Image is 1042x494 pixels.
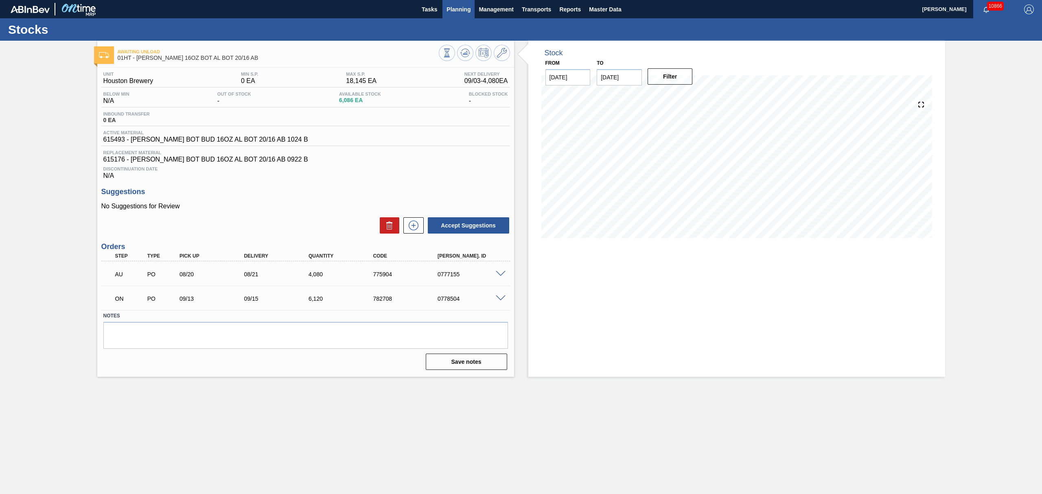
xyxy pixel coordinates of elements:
[101,188,510,196] h3: Suggestions
[242,295,315,302] div: 09/15/2025
[118,49,439,54] span: Awaiting Unload
[371,295,444,302] div: 782708
[99,52,109,58] img: Ícone
[464,72,508,77] span: Next Delivery
[436,253,509,259] div: [PERSON_NAME]. ID
[242,253,315,259] div: Delivery
[306,271,380,278] div: 4,080
[177,271,251,278] div: 08/20/2025
[559,4,581,14] span: Reports
[306,253,380,259] div: Quantity
[346,72,377,77] span: MAX S.P.
[399,217,424,234] div: New suggestion
[103,310,508,322] label: Notes
[376,217,399,234] div: Delete Suggestions
[346,77,377,85] span: 18,145 EA
[464,77,508,85] span: 09/03 - 4,080 EA
[241,77,258,85] span: 0 EA
[103,117,150,123] span: 0 EA
[436,271,509,278] div: 0777155
[101,203,510,210] p: No Suggestions for Review
[494,45,510,61] button: Go to Master Data / General
[973,4,999,15] button: Notifications
[597,69,642,85] input: mm/dd/yyyy
[103,150,508,155] span: Replacement Material
[177,253,251,259] div: Pick up
[145,253,180,259] div: Type
[339,92,381,96] span: Available Stock
[447,4,471,14] span: Planning
[597,60,603,66] label: to
[242,271,315,278] div: 08/21/2025
[436,295,509,302] div: 0778504
[217,92,251,96] span: Out Of Stock
[522,4,551,14] span: Transports
[103,92,129,96] span: Below Min
[648,68,693,85] button: Filter
[420,4,438,14] span: Tasks
[103,136,308,143] span: 615493 - [PERSON_NAME] BOT BUD 16OZ AL BOT 20/16 AB 1024 B
[545,49,563,57] div: Stock
[475,45,492,61] button: Schedule Inventory
[101,163,510,179] div: N/A
[113,290,148,308] div: Negotiating Order
[424,216,510,234] div: Accept Suggestions
[103,130,308,135] span: Active Material
[113,265,148,283] div: Awaiting Unload
[101,92,131,105] div: N/A
[469,92,508,96] span: Blocked Stock
[11,6,50,13] img: TNhmsLtSVTkK8tSr43FrP2fwEKptu5GPRR3wAAAABJRU5ErkJggg==
[115,295,146,302] p: ON
[103,77,153,85] span: Houston Brewery
[426,354,507,370] button: Save notes
[103,156,508,163] span: 615176 - [PERSON_NAME] BOT BUD 16OZ AL BOT 20/16 AB 0922 B
[589,4,621,14] span: Master Data
[103,166,508,171] span: Discontinuation Date
[1024,4,1034,14] img: Logout
[115,271,146,278] p: AU
[439,45,455,61] button: Stocks Overview
[987,2,1004,11] span: 10866
[479,4,514,14] span: Management
[467,92,510,105] div: -
[241,72,258,77] span: MIN S.P.
[545,69,591,85] input: mm/dd/yyyy
[118,55,439,61] span: 01HT - CARR BUD 16OZ BOT AL BOT 20/16 AB
[215,92,253,105] div: -
[177,295,251,302] div: 09/13/2025
[457,45,473,61] button: Update Chart
[103,111,150,116] span: Inbound Transfer
[145,295,180,302] div: Purchase order
[103,72,153,77] span: Unit
[113,253,148,259] div: Step
[306,295,380,302] div: 6,120
[145,271,180,278] div: Purchase order
[101,243,510,251] h3: Orders
[8,25,153,34] h1: Stocks
[339,97,381,103] span: 6,086 EA
[428,217,509,234] button: Accept Suggestions
[545,60,560,66] label: From
[371,253,444,259] div: Code
[371,271,444,278] div: 775904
